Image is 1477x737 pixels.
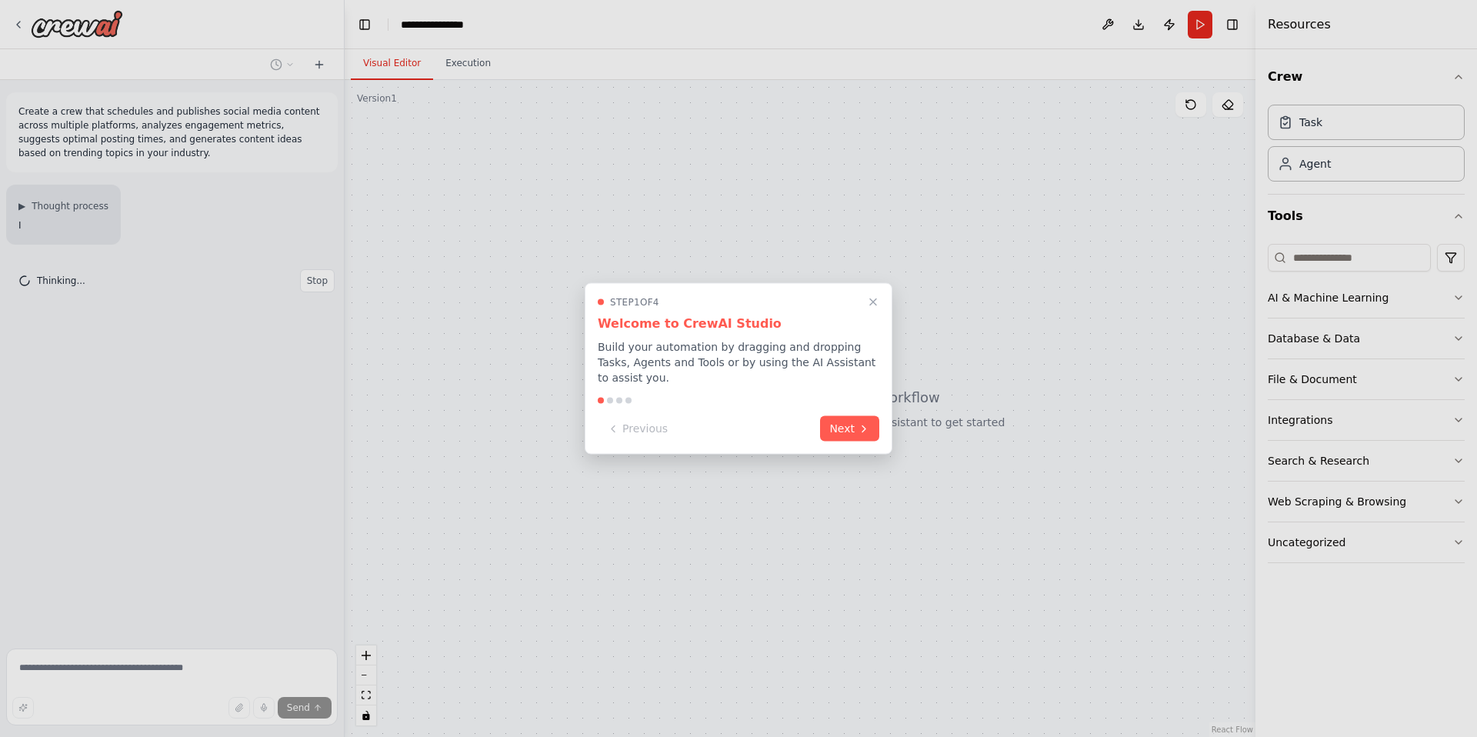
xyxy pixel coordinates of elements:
[864,293,882,312] button: Close walkthrough
[820,416,879,442] button: Next
[598,315,879,333] h3: Welcome to CrewAI Studio
[354,14,375,35] button: Hide left sidebar
[598,416,677,442] button: Previous
[598,339,879,385] p: Build your automation by dragging and dropping Tasks, Agents and Tools or by using the AI Assista...
[610,296,659,308] span: Step 1 of 4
